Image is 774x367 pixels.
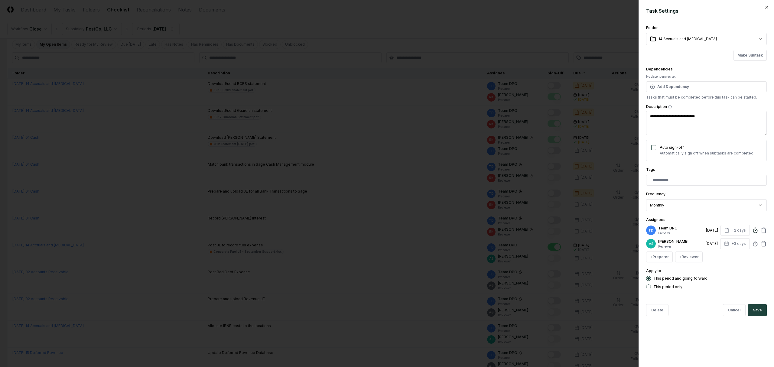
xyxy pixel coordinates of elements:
[660,145,684,150] label: Auto sign-off
[646,268,661,273] label: Apply to
[646,74,767,79] div: No dependencies set
[646,25,658,30] label: Folder
[646,167,655,172] label: Tags
[706,228,718,233] div: [DATE]
[668,105,672,109] button: Description
[653,285,682,289] label: This period only
[649,228,653,233] span: TD
[653,277,707,280] label: This period and going forward
[660,151,754,156] p: Automatically sign off when subtasks are completed.
[658,239,703,244] p: [PERSON_NAME]
[646,252,673,262] button: +Preparer
[646,95,767,100] p: Tasks that must be completed before this task can be started.
[675,252,703,262] button: +Reviewer
[646,67,673,71] label: Dependencies
[646,105,767,109] label: Description
[646,192,665,196] label: Frequency
[646,217,665,222] label: Assignees
[658,244,703,249] p: Reviewer
[720,238,750,249] button: +3 days
[646,81,767,92] button: Add Dependency
[646,7,767,15] h2: Task Settings
[646,304,668,316] button: Delete
[723,304,746,316] button: Cancel
[658,226,704,231] p: Team DPO
[748,304,767,316] button: Save
[658,231,704,235] p: Preparer
[706,241,718,246] div: [DATE]
[649,242,653,246] span: AS
[733,50,767,61] button: Make Subtask
[720,225,750,236] button: +2 days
